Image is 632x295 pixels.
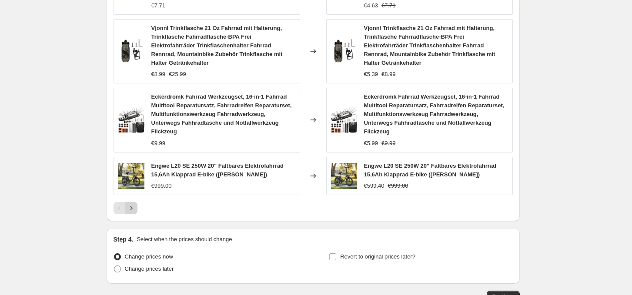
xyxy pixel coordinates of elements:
[331,38,357,64] img: 61YaAblF9mL_80x.jpg
[381,1,396,10] strike: €7.71
[331,107,357,133] img: 71bU7uyGpuL_80x.jpg
[118,107,144,133] img: 71bU7uyGpuL_80x.jpg
[364,162,497,178] span: Engwe L20 SE 250W 20" Faltbares Elektrofahrrad 15,6Ah Klapprad E-bike ([PERSON_NAME])
[151,139,166,148] div: €9.99
[388,182,408,190] strike: €999.00
[364,139,378,148] div: €5.99
[364,1,378,10] div: €4.63
[151,182,172,190] div: €999.00
[381,70,396,79] strike: €8.99
[151,25,283,66] span: Vjonnl Trinkflasche 21 Oz Fahrrad mit Halterung, Trinkflasche Fahrradflasche-BPA Frei Elektrofahr...
[151,1,166,10] div: €7.71
[364,93,505,135] span: Eckerdromk Fahrrad Werkzeugset, 16-in-1 Fahrrad Multitool Reparatursatz, Fahrradreifen Reparaturs...
[364,25,495,66] span: Vjonnl Trinkflasche 21 Oz Fahrrad mit Halterung, Trinkflasche Fahrradflasche-BPA Frei Elektrofahr...
[118,38,144,64] img: 61YaAblF9mL_80x.jpg
[125,265,174,272] span: Change prices later
[114,202,137,214] nav: Pagination
[118,163,144,189] img: 71I6B_wvBcL._AC_SL1200_80x.jpg
[151,70,166,79] div: €8.99
[381,139,396,148] strike: €9.99
[151,162,284,178] span: Engwe L20 SE 250W 20" Faltbares Elektrofahrrad 15,6Ah Klapprad E-bike ([PERSON_NAME])
[340,253,415,260] span: Revert to original prices later?
[364,70,378,79] div: €5.39
[151,93,292,135] span: Eckerdromk Fahrrad Werkzeugset, 16-in-1 Fahrrad Multitool Reparatursatz, Fahrradreifen Reparaturs...
[137,235,232,244] p: Select when the prices should change
[125,202,137,214] button: Next
[114,235,134,244] h2: Step 4.
[169,70,186,79] strike: €25.99
[125,253,173,260] span: Change prices now
[364,182,385,190] div: €599.40
[331,163,357,189] img: 71I6B_wvBcL._AC_SL1200_80x.jpg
